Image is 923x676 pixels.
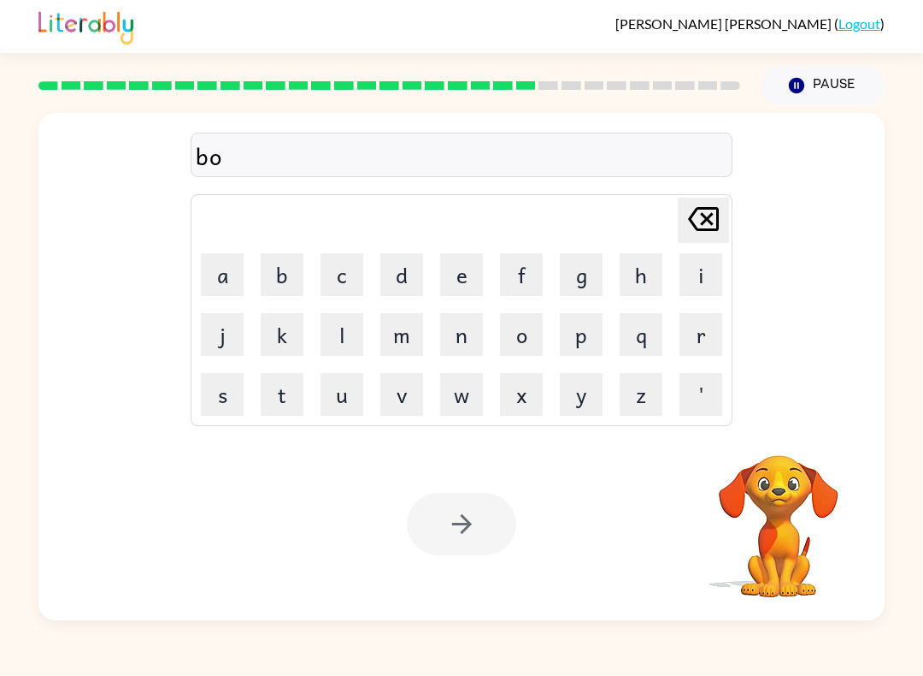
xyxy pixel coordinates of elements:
[620,313,662,356] button: q
[615,15,885,32] div: ( )
[679,313,722,356] button: r
[615,15,834,32] span: [PERSON_NAME] [PERSON_NAME]
[560,373,603,416] button: y
[380,253,423,296] button: d
[201,373,244,416] button: s
[440,373,483,416] button: w
[380,313,423,356] button: m
[500,253,543,296] button: f
[679,253,722,296] button: i
[320,313,363,356] button: l
[693,429,864,600] video: Your browser must support playing .mp4 files to use Literably. Please try using another browser.
[761,66,885,105] button: Pause
[201,253,244,296] button: a
[838,15,880,32] a: Logout
[440,253,483,296] button: e
[679,373,722,416] button: '
[261,373,303,416] button: t
[620,253,662,296] button: h
[560,253,603,296] button: g
[620,373,662,416] button: z
[380,373,423,416] button: v
[440,313,483,356] button: n
[320,373,363,416] button: u
[261,253,303,296] button: b
[500,373,543,416] button: x
[500,313,543,356] button: o
[560,313,603,356] button: p
[196,138,727,174] div: bo
[261,313,303,356] button: k
[201,313,244,356] button: j
[38,7,133,44] img: Literably
[320,253,363,296] button: c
